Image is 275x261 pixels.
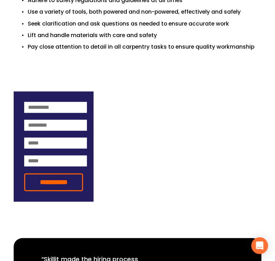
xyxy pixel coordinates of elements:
[28,19,261,28] p: Seek clarification and ask questions as needed to ensure accurate work
[28,42,261,51] p: Pay close attention to detail in all carpentry tasks to ensure quality workmanship
[28,31,261,40] p: Lift and handle materials with care and safety
[28,7,261,16] p: Use a variety of tools, both powered and non-powered, effectively and safely
[251,237,268,254] div: Open Intercom Messenger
